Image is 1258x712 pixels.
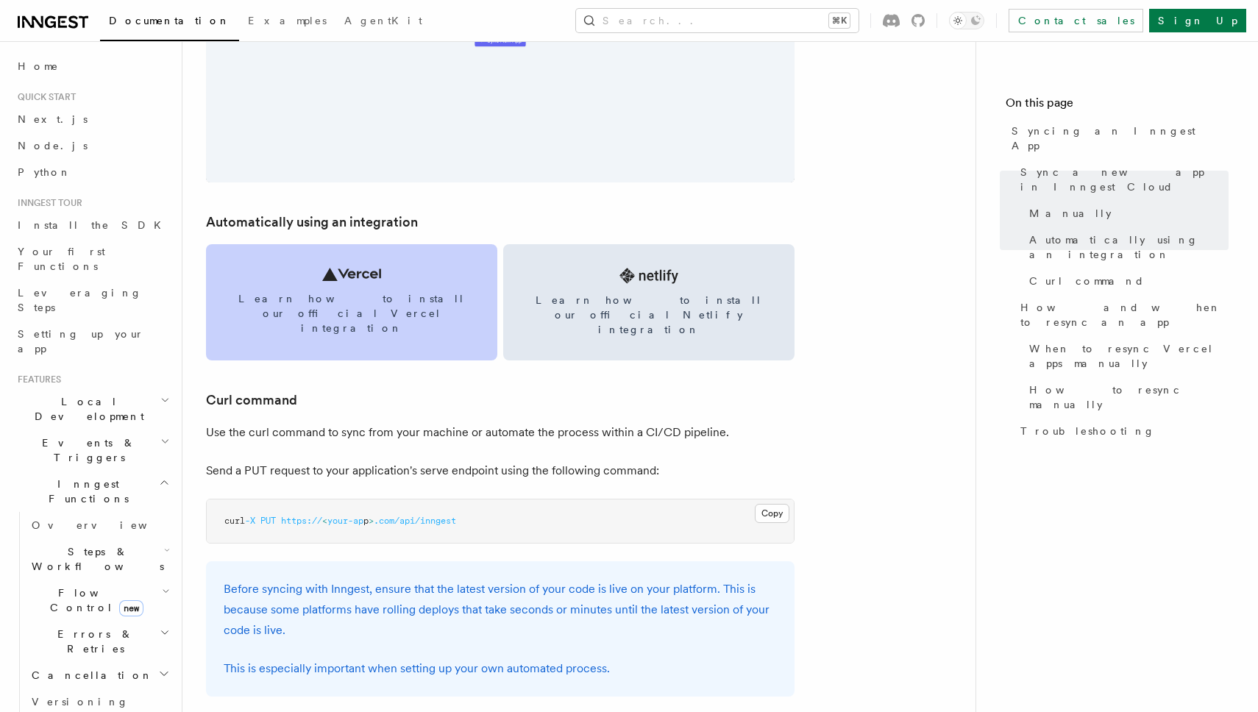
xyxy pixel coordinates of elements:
span: Setting up your app [18,328,144,355]
span: Your first Functions [18,246,105,272]
span: Learn how to install our official Vercel integration [224,291,480,335]
span: Overview [32,519,183,531]
span: Versioning [32,696,129,708]
button: Errors & Retries [26,621,173,662]
span: Documentation [109,15,230,26]
span: When to resync Vercel apps manually [1029,341,1229,371]
span: .com/api/inngest [374,516,456,526]
span: your-ap [327,516,363,526]
span: Node.js [18,140,88,152]
a: Home [12,53,173,79]
span: Events & Triggers [12,435,160,465]
p: Before syncing with Inngest, ensure that the latest version of your code is live on your platform... [224,579,777,641]
span: Inngest Functions [12,477,159,506]
a: How to resync manually [1023,377,1229,418]
a: Sync a new app in Inngest Cloud [1014,159,1229,200]
a: Python [12,159,173,185]
p: Use the curl command to sync from your machine or automate the process within a CI/CD pipeline. [206,422,795,443]
span: Install the SDK [18,219,170,231]
span: Automatically using an integration [1029,232,1229,262]
span: Features [12,374,61,385]
a: When to resync Vercel apps manually [1023,335,1229,377]
a: Node.js [12,132,173,159]
a: Manually [1023,200,1229,227]
a: Overview [26,512,173,538]
span: Learn how to install our official Netlify integration [521,293,777,337]
span: Local Development [12,394,160,424]
span: Flow Control [26,585,162,615]
p: Send a PUT request to your application's serve endpoint using the following command: [206,460,795,481]
span: Inngest tour [12,197,82,209]
a: Sign Up [1149,9,1246,32]
span: p [363,516,369,526]
span: Curl command [1029,274,1145,288]
a: Learn how to install our official Netlify integration [503,244,795,360]
p: This is especially important when setting up your own automated process. [224,658,777,679]
a: Examples [239,4,335,40]
span: > [369,516,374,526]
span: Leveraging Steps [18,287,142,313]
button: Search...⌘K [576,9,859,32]
a: Automatically using an integration [206,212,418,232]
a: Documentation [100,4,239,41]
button: Steps & Workflows [26,538,173,580]
span: Python [18,166,71,178]
span: Troubleshooting [1020,424,1155,438]
span: How and when to resync an app [1020,300,1229,330]
a: Leveraging Steps [12,280,173,321]
span: curl [224,516,245,526]
h4: On this page [1006,94,1229,118]
span: Syncing an Inngest App [1012,124,1229,153]
span: Cancellation [26,668,153,683]
a: Your first Functions [12,238,173,280]
a: Syncing an Inngest App [1006,118,1229,159]
button: Copy [755,504,789,523]
kbd: ⌘K [829,13,850,28]
span: Steps & Workflows [26,544,164,574]
a: Automatically using an integration [1023,227,1229,268]
a: How and when to resync an app [1014,294,1229,335]
span: -X [245,516,255,526]
span: Sync a new app in Inngest Cloud [1020,165,1229,194]
span: https:// [281,516,322,526]
button: Local Development [12,388,173,430]
a: Curl command [206,390,297,410]
a: Learn how to install our official Vercel integration [206,244,497,360]
button: Cancellation [26,662,173,688]
span: AgentKit [344,15,422,26]
span: Examples [248,15,327,26]
span: Errors & Retries [26,627,160,656]
span: Home [18,59,59,74]
span: < [322,516,327,526]
a: Next.js [12,106,173,132]
span: How to resync manually [1029,382,1229,412]
a: Curl command [1023,268,1229,294]
button: Events & Triggers [12,430,173,471]
span: PUT [260,516,276,526]
span: Quick start [12,91,76,103]
a: Install the SDK [12,212,173,238]
span: Manually [1029,206,1112,221]
a: Setting up your app [12,321,173,362]
span: new [119,600,143,616]
button: Inngest Functions [12,471,173,512]
button: Toggle dark mode [949,12,984,29]
a: AgentKit [335,4,431,40]
a: Troubleshooting [1014,418,1229,444]
button: Flow Controlnew [26,580,173,621]
a: Contact sales [1009,9,1143,32]
span: Next.js [18,113,88,125]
